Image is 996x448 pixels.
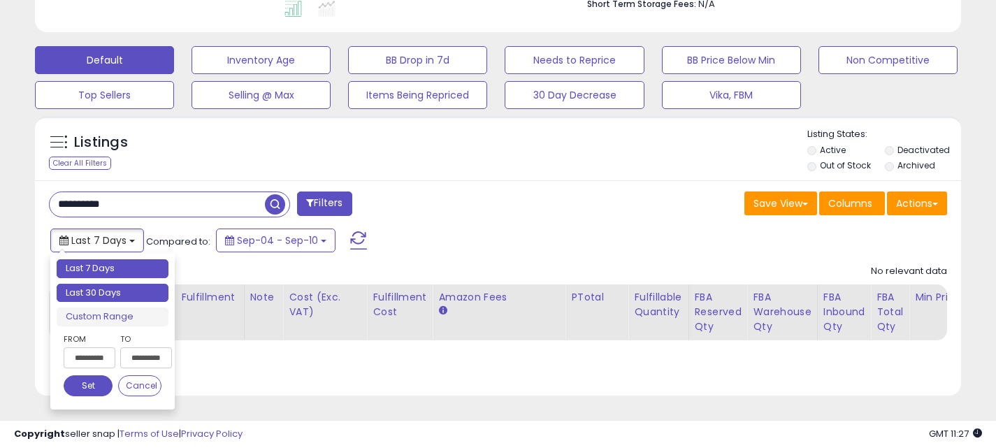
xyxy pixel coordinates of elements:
[35,46,174,74] button: Default
[14,428,243,441] div: seller snap | |
[192,46,331,74] button: Inventory Age
[828,196,872,210] span: Columns
[820,144,846,156] label: Active
[14,427,65,440] strong: Copyright
[35,81,174,109] button: Top Sellers
[64,375,113,396] button: Set
[373,290,426,319] div: Fulfillment Cost
[818,46,958,74] button: Non Competitive
[71,233,127,247] span: Last 7 Days
[897,144,950,156] label: Deactivated
[571,290,622,305] div: PTotal
[216,229,335,252] button: Sep-04 - Sep-10
[49,157,111,170] div: Clear All Filters
[181,290,238,305] div: Fulfillment
[64,332,113,346] label: From
[505,46,644,74] button: Needs to Reprice
[662,81,801,109] button: Vika, FBM
[120,332,161,346] label: To
[897,159,935,171] label: Archived
[634,290,682,319] div: Fulfillable Quantity
[744,192,817,215] button: Save View
[120,427,179,440] a: Terms of Use
[695,290,742,334] div: FBA Reserved Qty
[871,265,947,278] div: No relevant data
[823,290,865,334] div: FBA inbound Qty
[250,290,277,305] div: Note
[438,305,447,317] small: Amazon Fees.
[662,46,801,74] button: BB Price Below Min
[753,290,811,334] div: FBA Warehouse Qty
[876,290,903,334] div: FBA Total Qty
[297,192,352,216] button: Filters
[438,290,559,305] div: Amazon Fees
[565,284,628,340] th: CSV column name: cust_attr_1_PTotal
[192,81,331,109] button: Selling @ Max
[181,427,243,440] a: Privacy Policy
[887,192,947,215] button: Actions
[237,233,318,247] span: Sep-04 - Sep-10
[289,290,361,319] div: Cost (Exc. VAT)
[57,259,168,278] li: Last 7 Days
[74,133,128,152] h5: Listings
[50,229,144,252] button: Last 7 Days
[505,81,644,109] button: 30 Day Decrease
[915,290,987,305] div: Min Price
[348,46,487,74] button: BB Drop in 7d
[57,308,168,326] li: Custom Range
[807,128,961,141] p: Listing States:
[820,159,871,171] label: Out of Stock
[118,375,161,396] button: Cancel
[146,235,210,248] span: Compared to:
[57,284,168,303] li: Last 30 Days
[348,81,487,109] button: Items Being Repriced
[929,427,982,440] span: 2025-09-18 11:27 GMT
[819,192,885,215] button: Columns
